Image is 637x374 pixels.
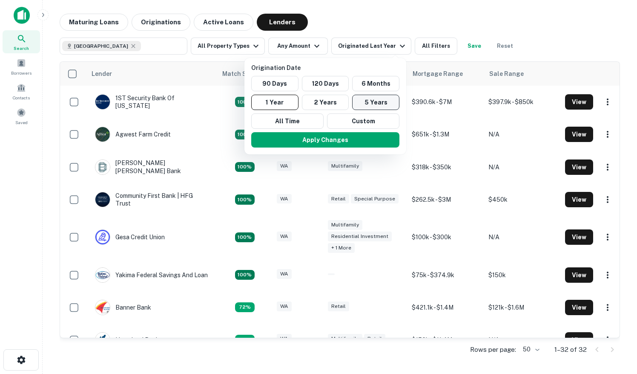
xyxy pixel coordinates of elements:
button: 120 Days [302,76,349,91]
p: Origination Date [251,63,403,72]
button: 2 Years [302,95,349,110]
button: Apply Changes [251,132,399,148]
button: Custom [327,113,399,129]
button: 1 Year [251,95,298,110]
button: 6 Months [352,76,399,91]
button: 5 Years [352,95,399,110]
button: 90 Days [251,76,298,91]
iframe: Chat Widget [594,306,637,347]
button: All Time [251,113,324,129]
